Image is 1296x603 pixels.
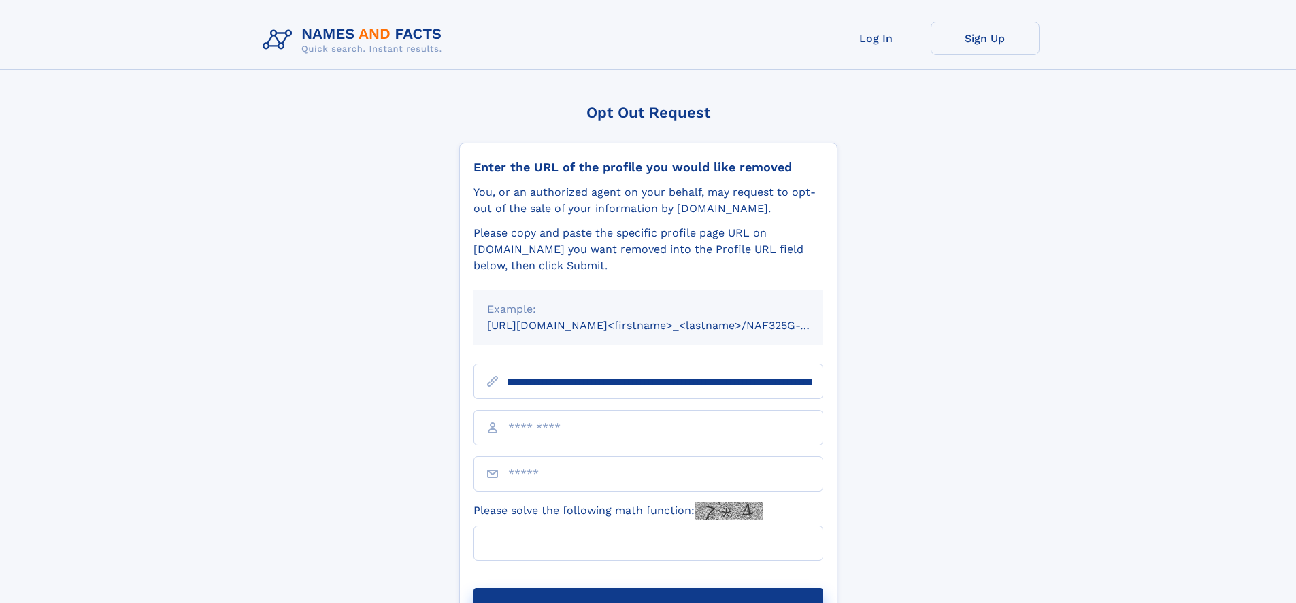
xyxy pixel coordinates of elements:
[931,22,1040,55] a: Sign Up
[473,160,823,175] div: Enter the URL of the profile you would like removed
[473,225,823,274] div: Please copy and paste the specific profile page URL on [DOMAIN_NAME] you want removed into the Pr...
[473,184,823,217] div: You, or an authorized agent on your behalf, may request to opt-out of the sale of your informatio...
[459,104,837,121] div: Opt Out Request
[487,319,849,332] small: [URL][DOMAIN_NAME]<firstname>_<lastname>/NAF325G-xxxxxxxx
[257,22,453,58] img: Logo Names and Facts
[473,502,763,520] label: Please solve the following math function:
[487,301,810,317] div: Example:
[822,22,931,55] a: Log In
